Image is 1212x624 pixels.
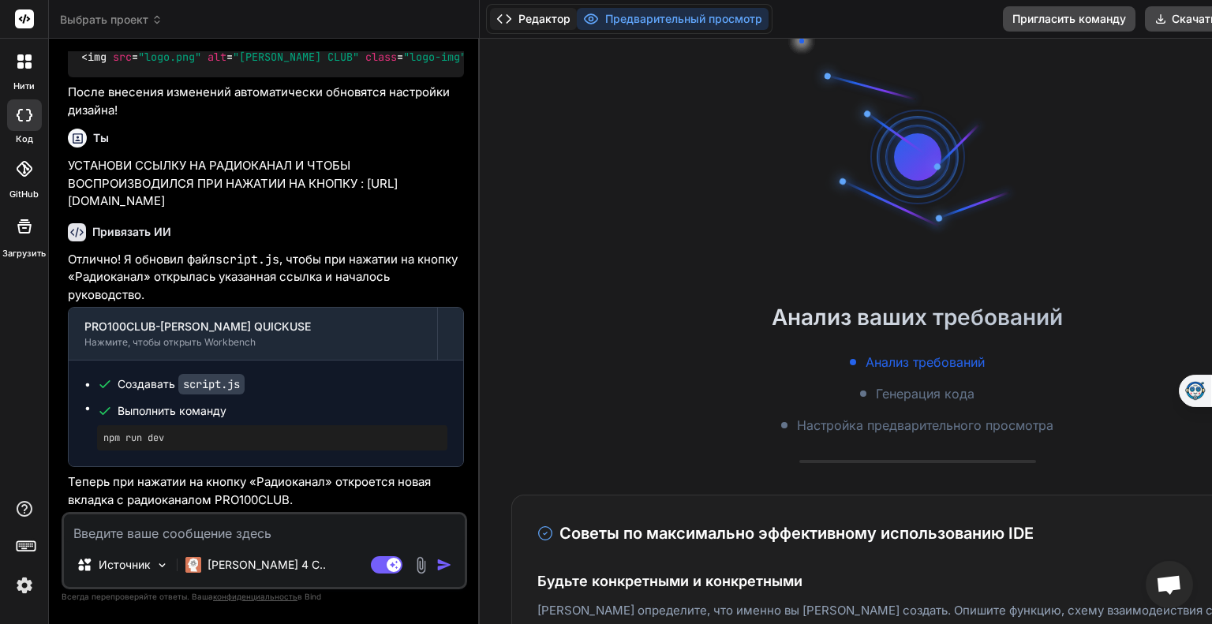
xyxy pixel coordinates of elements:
[772,304,1063,331] font: Анализ ваших требований
[412,556,430,574] img: вложение
[68,474,434,507] font: Теперь при нажатии на кнопку «Радиоканал» откроется новая вкладка с радиоканалом PRO100CLUB.
[99,558,151,571] font: Источник
[93,131,109,144] font: Ты
[537,573,802,589] font: Будьте конкретными и конкретными
[297,592,321,601] font: в Bind
[1003,6,1135,32] button: Пригласить команду
[68,252,215,267] font: Отлично! Я обновил файл
[208,558,326,571] font: [PERSON_NAME] 4 С..
[213,592,297,601] font: конфиденциальность
[365,50,397,64] span: class
[2,248,46,259] font: Загрузить
[62,592,213,601] font: Всегда перепроверяйте ответы. Ваша
[118,377,175,390] font: Создавать
[92,225,171,238] font: Привязать ИИ
[68,84,453,118] font: После внесения изменений автоматически обновятся настройки дизайна!
[178,374,245,394] code: script.js
[11,572,38,599] img: settings
[403,50,466,64] span: "logo-img"
[16,133,33,144] font: код
[155,559,169,572] img: Выберите модели
[577,8,769,30] button: Предварительный просмотр
[559,524,1034,543] font: Советы по максимально эффективному использованию IDE
[118,404,226,417] font: Выполнить команду
[208,50,226,64] span: alt
[436,557,452,573] img: икона
[866,354,985,370] font: Анализ требований
[13,80,35,92] font: нити
[233,50,359,64] span: "[PERSON_NAME] CLUB"
[68,252,461,302] font: , чтобы при нажатии на кнопку «Радиоканал» открылась указанная ссылка и началось руководство.
[69,308,437,360] button: PRO100CLUB-[PERSON_NAME] QUICKUSEНажмите, чтобы открыть Workbench
[1012,12,1126,25] font: Пригласить команду
[60,13,148,26] font: Выбрать проект
[490,8,577,30] button: Редактор
[68,158,398,208] font: УСТАНОВИ ССЫЛКУ НА РАДИОКАНАЛ И ЧТОБЫ ВОСПРОИЗВОДИЛСЯ ПРИ НАЖАТИИ НА КНОПКУ : [URL][DOMAIN_NAME]
[81,50,473,64] span: < = = = >
[605,12,762,25] font: Предварительный просмотр
[9,189,39,200] font: GitHub
[138,50,201,64] span: "logo.png"
[1146,561,1193,608] a: Открытый чат
[103,432,164,444] font: npm run dev
[84,319,311,333] font: PRO100CLUB-[PERSON_NAME] QUICKUSE
[797,417,1053,433] font: Настройка предварительного просмотра
[88,50,107,64] span: img
[185,557,201,573] img: Клод 4 Сонет
[876,386,974,402] font: Генерация кода
[84,336,256,348] font: Нажмите, чтобы открыть Workbench
[113,50,132,64] span: src
[215,252,279,267] code: script.js
[518,12,570,25] font: Редактор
